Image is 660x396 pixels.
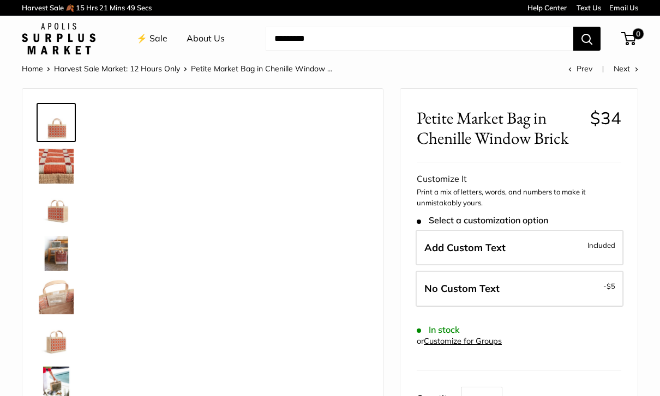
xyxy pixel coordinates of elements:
span: Petite Market Bag in Chenille Window ... [191,64,332,74]
a: Help Center [527,3,567,12]
a: About Us [187,31,225,47]
a: Next [614,64,638,74]
span: 21 [99,3,108,12]
span: - [603,279,615,293]
label: Add Custom Text [416,230,623,266]
nav: Breadcrumb [22,62,332,76]
img: Petite Market Bag in Chenille Window Brick [39,323,74,358]
a: Petite Market Bag in Chenille Window Brick [37,277,76,316]
input: Search... [266,27,573,51]
img: Petite Market Bag in Chenille Window Brick [39,105,74,140]
span: Petite Market Bag in Chenille Window Brick [417,108,582,148]
span: No Custom Text [424,282,500,295]
span: 49 [127,3,135,12]
p: Print a mix of letters, words, and numbers to make it unmistakably yours. [417,187,621,208]
label: Leave Blank [416,271,623,307]
a: ⚡️ Sale [136,31,167,47]
a: Text Us [577,3,601,12]
button: Search [573,27,601,51]
span: Hrs [86,3,98,12]
a: Petite Market Bag in Chenille Window Brick [37,190,76,229]
a: Home [22,64,43,74]
img: Petite Market Bag in Chenille Window Brick [39,192,74,227]
a: Petite Market Bag in Chenille Window Brick [37,321,76,360]
a: Customize for Groups [424,336,502,346]
span: Select a customization option [417,215,548,226]
span: Included [587,239,615,252]
a: Email Us [609,3,638,12]
span: 15 [76,3,85,12]
a: Petite Market Bag in Chenille Window Brick [37,147,76,186]
span: Mins [110,3,125,12]
img: Apolis: Surplus Market [22,23,95,54]
a: Harvest Sale Market: 12 Hours Only [54,64,180,74]
a: Petite Market Bag in Chenille Window Brick [37,103,76,142]
span: In stock [417,325,460,335]
span: 0 [633,28,644,39]
a: Petite Market Bag in Chenille Window Brick [37,234,76,273]
div: Customize It [417,171,621,187]
img: Petite Market Bag in Chenille Window Brick [39,149,74,184]
a: 0 [622,32,636,45]
span: $34 [590,107,621,129]
span: Secs [137,3,152,12]
a: Prev [568,64,592,74]
div: or [417,334,502,349]
span: $5 [607,282,615,290]
span: Add Custom Text [424,241,506,254]
img: Petite Market Bag in Chenille Window Brick [39,279,74,314]
img: Petite Market Bag in Chenille Window Brick [39,236,74,271]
